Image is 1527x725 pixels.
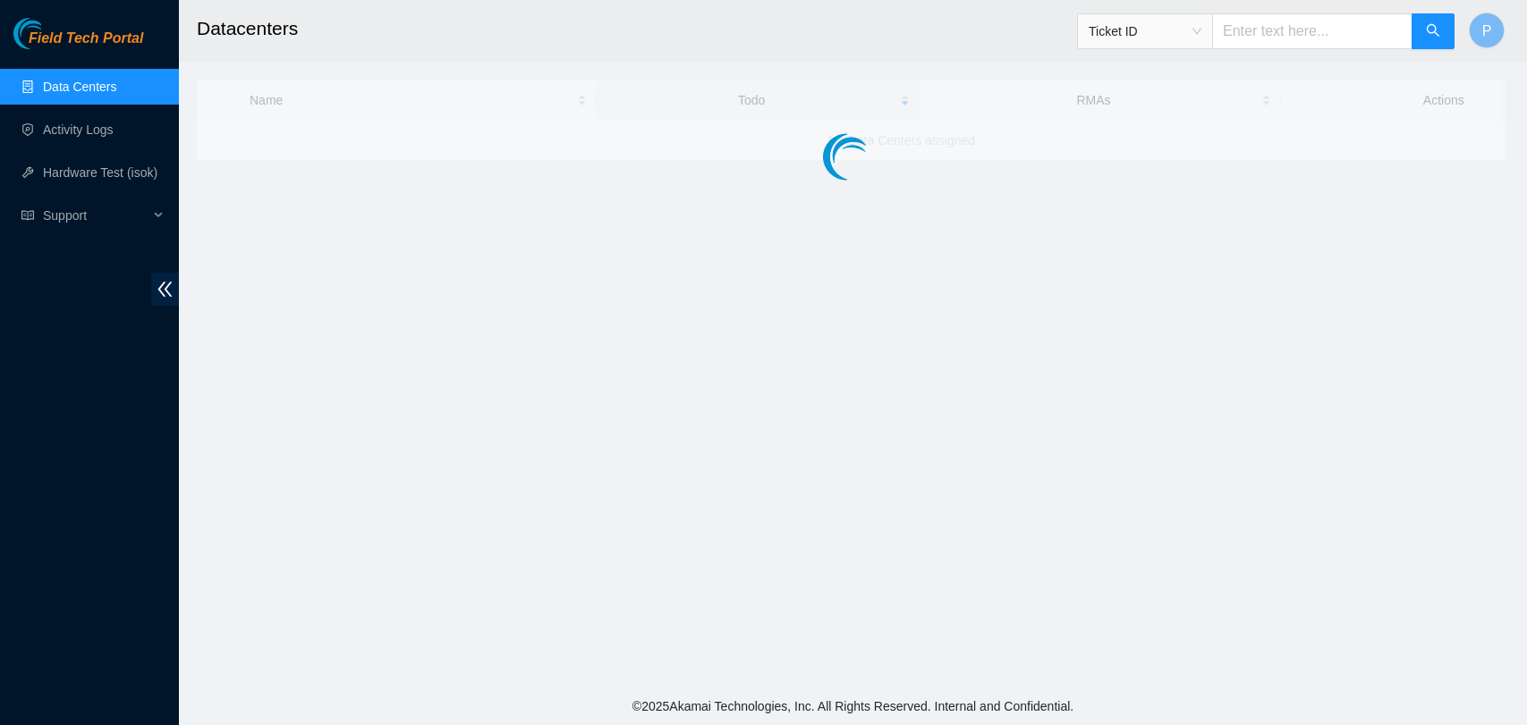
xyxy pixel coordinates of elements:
a: Hardware Test (isok) [43,165,157,180]
input: Enter text here... [1212,13,1412,49]
span: search [1426,23,1440,40]
a: Data Centers [43,80,116,94]
span: P [1482,20,1492,42]
button: search [1412,13,1455,49]
button: P [1469,13,1505,48]
span: double-left [151,273,179,306]
a: Akamai TechnologiesField Tech Portal [13,32,143,55]
span: Support [43,198,148,233]
span: read [21,209,34,222]
span: Field Tech Portal [29,30,143,47]
img: Akamai Technologies [13,18,90,49]
footer: © 2025 Akamai Technologies, Inc. All Rights Reserved. Internal and Confidential. [179,687,1527,725]
a: Activity Logs [43,122,114,137]
span: Ticket ID [1089,18,1201,45]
